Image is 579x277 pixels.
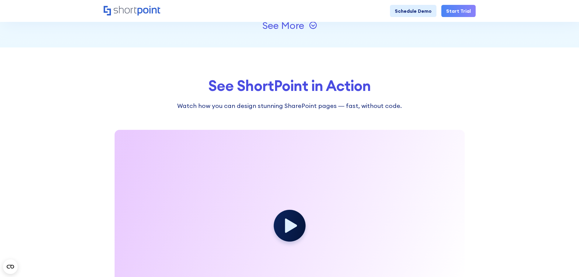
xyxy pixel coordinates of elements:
[170,101,409,110] div: Watch how you can design stunning SharePoint pages — fast, without code.
[441,5,476,17] a: Start Trial
[390,5,436,17] a: Schedule Demo
[262,21,304,30] div: See More
[470,206,579,277] iframe: Chat Widget
[104,78,476,94] div: See ShortPoint in Action
[104,6,160,16] a: Home
[3,259,18,274] button: Open CMP widget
